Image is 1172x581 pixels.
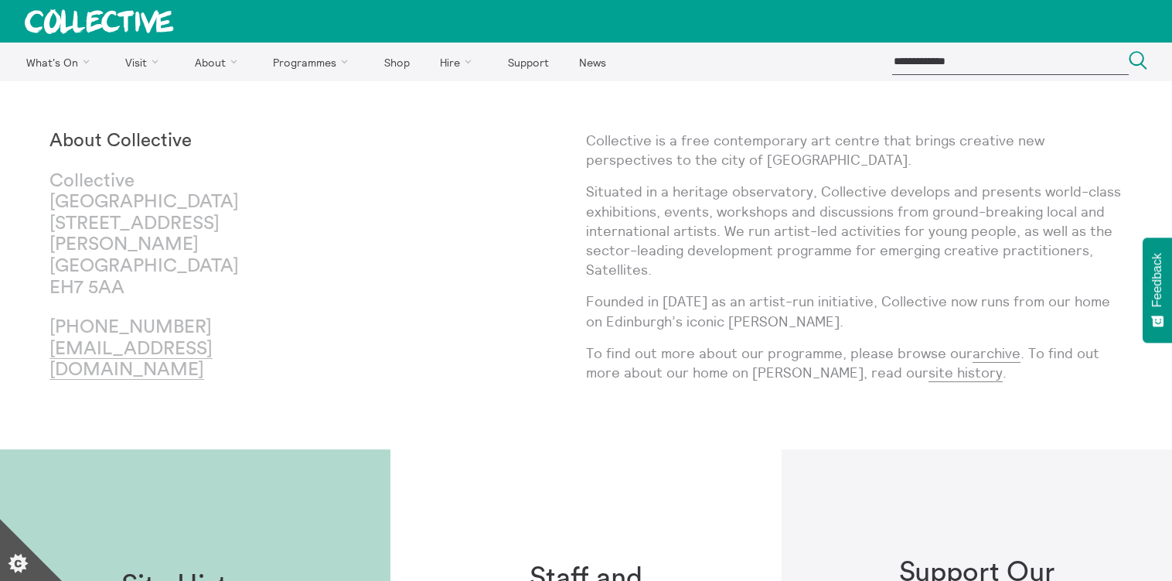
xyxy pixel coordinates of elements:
[49,317,318,381] p: [PHONE_NUMBER]
[586,292,1123,330] p: Founded in [DATE] as an artist-run initiative, Collective now runs from our home on Edinburgh’s i...
[494,43,562,81] a: Support
[49,340,213,381] a: [EMAIL_ADDRESS][DOMAIN_NAME]
[49,171,318,299] p: Collective [GEOGRAPHIC_DATA] [STREET_ADDRESS][PERSON_NAME] [GEOGRAPHIC_DATA] EH7 5AA
[586,131,1123,169] p: Collective is a free contemporary art centre that brings creative new perspectives to the city of...
[260,43,368,81] a: Programmes
[427,43,492,81] a: Hire
[586,182,1123,279] p: Situated in a heritage observatory, Collective develops and presents world-class exhibitions, eve...
[1143,238,1172,343] button: Feedback - Show survey
[181,43,257,81] a: About
[928,364,1003,382] a: site history
[586,343,1123,382] p: To find out more about our programme, please browse our . To find out more about our home on [PER...
[565,43,619,81] a: News
[112,43,179,81] a: Visit
[12,43,109,81] a: What's On
[370,43,423,81] a: Shop
[49,132,192,150] strong: About Collective
[1150,253,1164,307] span: Feedback
[973,344,1020,363] a: archive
